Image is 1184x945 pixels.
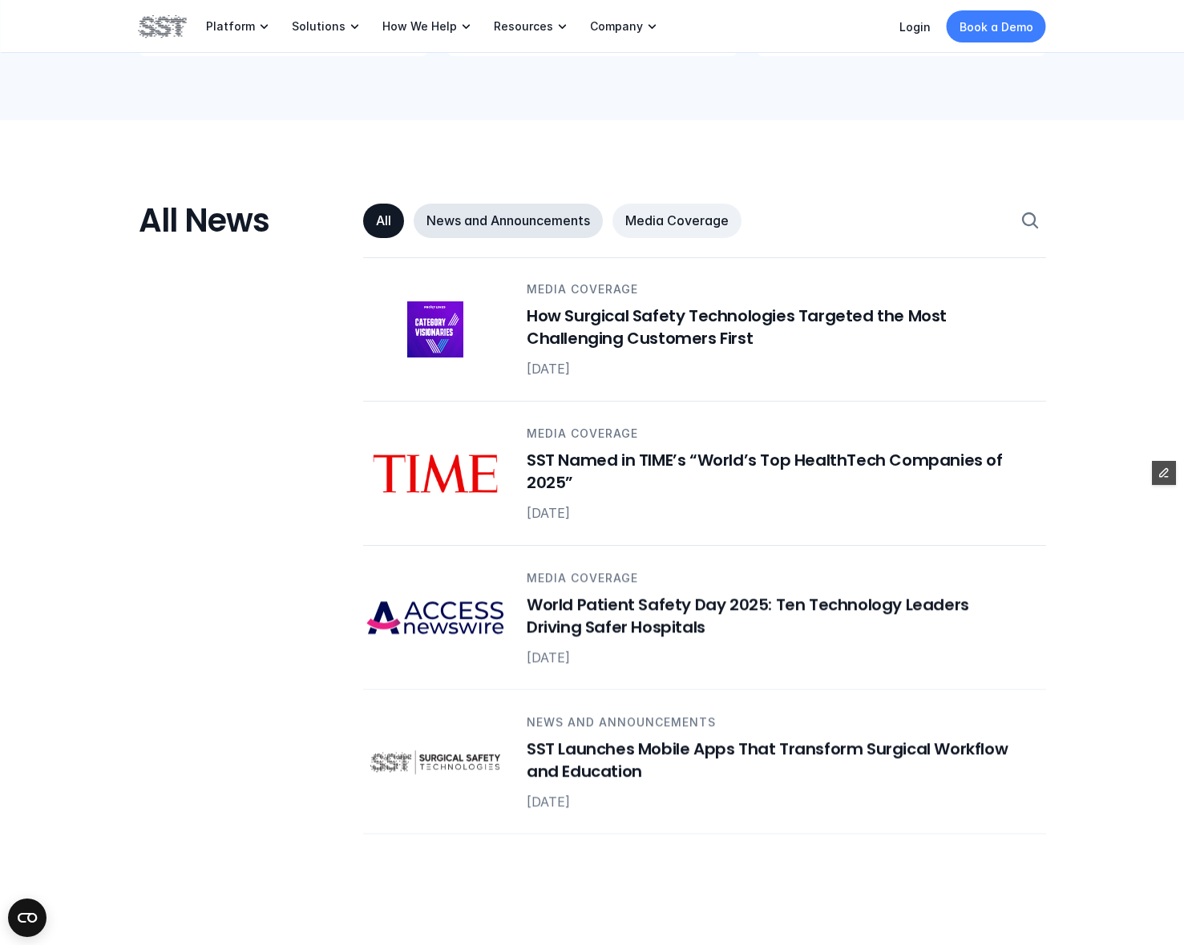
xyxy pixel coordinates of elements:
a: Access Newswire logoMedia CoverageWorld Patient Safety Day 2025: Ten Technology Leaders Driving S... [363,546,1046,690]
a: TIME logoMedia CoverageSST Named in TIME’s “World’s Top HealthTech Companies of 2025”[DATE] [363,402,1046,546]
p: All [376,212,391,229]
p: Media Coverage [527,569,638,587]
h6: How Surgical Safety Technologies Targeted the Most Challenging Customers First [527,305,1027,349]
h6: World Patient Safety Day 2025: Ten Technology Leaders Driving Safer Hospitals [527,593,1027,638]
img: Surgical Safety Technologies logo [363,734,507,790]
h6: SST Launches Mobile Apps That Transform Surgical Workflow and Education [527,737,1027,782]
p: How We Help [382,19,457,34]
p: [DATE] [527,648,1027,667]
a: Category Visionaries logoMedia CoverageHow Surgical Safety Technologies Targeted the Most Challen... [363,257,1046,402]
h6: SST Named in TIME’s “World’s Top HealthTech Companies of 2025” [527,449,1027,494]
img: SST logo [139,13,187,40]
p: News and Announcements [527,713,716,731]
p: Company [590,19,643,34]
p: [DATE] [527,792,1027,811]
a: Surgical Safety Technologies logoNews and AnnouncementsSST Launches Mobile Apps That Transform Su... [363,690,1046,834]
a: Login [899,20,931,34]
h3: All News [139,200,331,241]
p: Media Coverage [625,212,729,229]
p: Resources [494,19,553,34]
img: Access Newswire logo [363,590,507,646]
button: Open CMP widget [8,899,46,937]
p: Media Coverage [527,425,638,442]
img: Category Visionaries logo [363,301,507,357]
p: Media Coverage [527,281,638,298]
button: Search Icon [1014,205,1046,237]
img: TIME logo [363,446,507,502]
button: Edit Framer Content [1152,461,1176,485]
p: Platform [206,19,255,34]
p: [DATE] [527,359,1027,378]
p: Book a Demo [960,18,1033,35]
a: Book a Demo [947,10,1046,42]
p: News and Announcements [426,212,590,229]
p: Solutions [292,19,346,34]
p: [DATE] [527,503,1027,523]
